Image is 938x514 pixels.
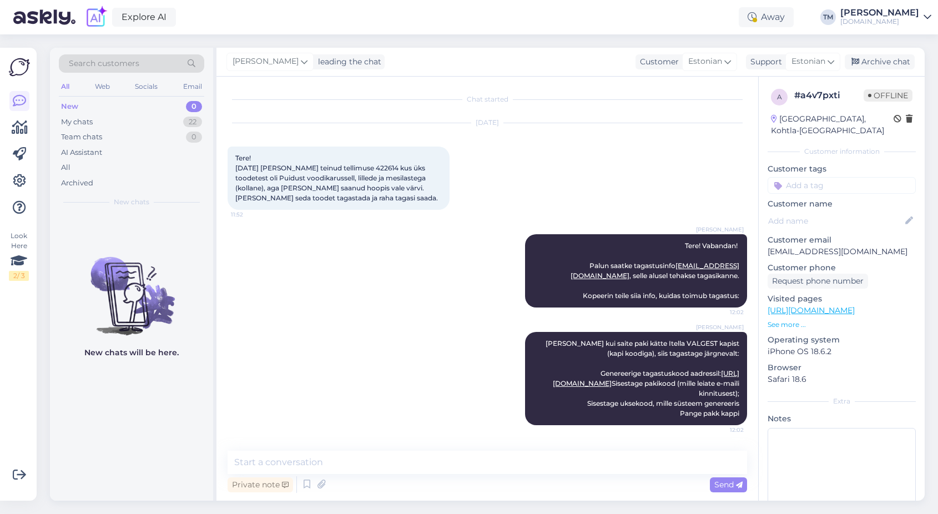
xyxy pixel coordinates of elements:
[233,56,299,68] span: [PERSON_NAME]
[186,101,202,112] div: 0
[688,56,722,68] span: Estonian
[746,56,782,68] div: Support
[739,7,794,27] div: Away
[768,246,916,258] p: [EMAIL_ADDRESS][DOMAIN_NAME]
[771,113,894,137] div: [GEOGRAPHIC_DATA], Kohtla-[GEOGRAPHIC_DATA]
[61,162,70,173] div: All
[840,17,919,26] div: [DOMAIN_NAME]
[84,6,108,29] img: explore-ai
[61,147,102,158] div: AI Assistant
[112,8,176,27] a: Explore AI
[820,9,836,25] div: TM
[864,89,912,102] span: Offline
[768,320,916,330] p: See more ...
[845,54,915,69] div: Archive chat
[314,56,381,68] div: leading the chat
[9,271,29,281] div: 2 / 3
[768,362,916,374] p: Browser
[59,79,72,94] div: All
[768,177,916,194] input: Add a tag
[768,346,916,357] p: iPhone OS 18.6.2
[840,8,931,26] a: [PERSON_NAME][DOMAIN_NAME]
[777,93,782,101] span: a
[231,210,273,219] span: 11:52
[183,117,202,128] div: 22
[228,94,747,104] div: Chat started
[235,154,438,202] span: Tere! [DATE] [PERSON_NAME] teinud tellimuse 422614 kus üks toodetest oli Puidust voodikarussell, ...
[768,334,916,346] p: Operating system
[768,274,868,289] div: Request phone number
[228,118,747,128] div: [DATE]
[181,79,204,94] div: Email
[768,198,916,210] p: Customer name
[186,132,202,143] div: 0
[61,117,93,128] div: My chats
[768,262,916,274] p: Customer phone
[9,231,29,281] div: Look Here
[9,57,30,78] img: Askly Logo
[702,426,744,434] span: 12:02
[714,480,743,490] span: Send
[794,89,864,102] div: # a4v7pxti
[93,79,112,94] div: Web
[133,79,160,94] div: Socials
[768,374,916,385] p: Safari 18.6
[768,163,916,175] p: Customer tags
[840,8,919,17] div: [PERSON_NAME]
[61,132,102,143] div: Team chats
[702,308,744,316] span: 12:02
[228,477,293,492] div: Private note
[636,56,679,68] div: Customer
[84,347,179,359] p: New chats will be here.
[61,178,93,189] div: Archived
[768,413,916,425] p: Notes
[791,56,825,68] span: Estonian
[768,147,916,157] div: Customer information
[768,234,916,246] p: Customer email
[696,323,744,331] span: [PERSON_NAME]
[61,101,78,112] div: New
[768,396,916,406] div: Extra
[768,305,855,315] a: [URL][DOMAIN_NAME]
[50,237,213,337] img: No chats
[69,58,139,69] span: Search customers
[114,197,149,207] span: New chats
[696,225,744,234] span: [PERSON_NAME]
[546,339,741,417] span: [PERSON_NAME] kui saite paki kätte Itella VALGEST kapist (kapi koodiga), siis tagastage järgneval...
[768,215,903,227] input: Add name
[768,293,916,305] p: Visited pages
